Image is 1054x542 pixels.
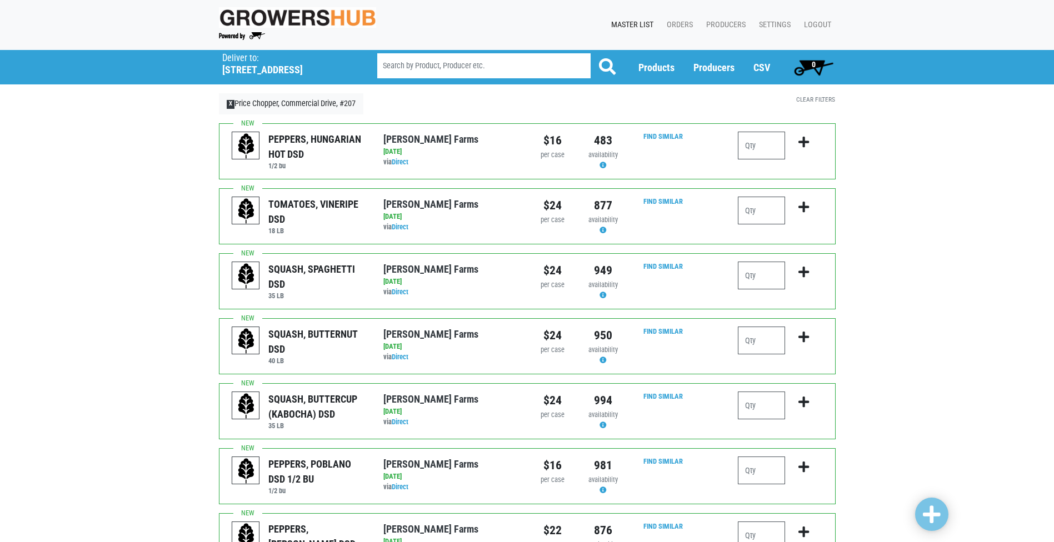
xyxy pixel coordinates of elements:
[586,392,620,409] div: 994
[738,327,785,354] input: Qty
[536,456,570,474] div: $16
[586,456,620,474] div: 981
[268,292,367,300] h6: 35 LB
[588,475,618,484] span: availability
[643,262,683,270] a: Find Similar
[383,222,518,233] div: via
[219,7,377,28] img: original-fc7597fdc6adbb9d0e2ae620e786d1a2.jpg
[536,215,570,225] div: per case
[232,132,260,160] img: placeholder-variety-43d6402dacf2d531de610a020419775a.svg
[536,475,570,485] div: per case
[219,32,265,40] img: Powered by Big Wheelbarrow
[383,277,518,287] div: [DATE]
[383,342,518,352] div: [DATE]
[222,53,349,64] p: Deliver to:
[392,483,408,491] a: Direct
[268,392,367,421] div: SQUASH, BUTTERCUP (KABOCHA) DSD
[383,406,518,417] div: [DATE]
[383,212,518,222] div: [DATE]
[638,62,675,73] a: Products
[392,288,408,296] a: Direct
[383,133,478,145] a: [PERSON_NAME] Farms
[588,215,618,224] span: availability
[268,327,367,357] div: SQUASH, BUTTERNUT DSD
[738,132,785,159] input: Qty
[789,56,838,78] a: 0
[738,197,785,224] input: Qty
[232,392,260,420] img: placeholder-variety-43d6402dacf2d531de610a020419775a.svg
[697,14,750,36] a: Producers
[536,392,570,409] div: $24
[392,158,408,166] a: Direct
[588,345,618,354] span: availability
[268,197,367,227] div: TOMATOES, VINERIPE DSD
[383,352,518,363] div: via
[383,198,478,210] a: [PERSON_NAME] Farms
[227,100,235,109] span: X
[643,197,683,205] a: Find Similar
[392,353,408,361] a: Direct
[383,263,478,275] a: [PERSON_NAME] Farms
[268,262,367,292] div: SQUASH, SPAGHETTI DSD
[383,157,518,168] div: via
[268,357,367,365] h6: 40 LB
[383,328,478,340] a: [PERSON_NAME] Farms
[586,132,620,149] div: 483
[383,287,518,298] div: via
[222,50,357,76] span: Price Chopper, Commercial Drive, #207 (4535 Commercial Dr, New Hartford, NY 13413, USA)
[536,327,570,344] div: $24
[268,486,367,495] h6: 1/2 bu
[268,227,367,235] h6: 18 LB
[377,53,591,78] input: Search by Product, Producer etc.
[586,521,620,539] div: 876
[586,197,620,214] div: 877
[232,457,260,485] img: placeholder-variety-43d6402dacf2d531de610a020419775a.svg
[750,14,795,36] a: Settings
[268,132,367,162] div: PEPPERS, HUNGARIAN HOT DSD
[536,521,570,539] div: $22
[383,417,518,428] div: via
[586,327,620,344] div: 950
[643,522,683,530] a: Find Similar
[392,418,408,426] a: Direct
[693,62,735,73] a: Producers
[738,392,785,419] input: Qty
[643,457,683,465] a: Find Similar
[383,523,478,535] a: [PERSON_NAME] Farms
[268,162,367,170] h6: 1/2 bu
[643,327,683,335] a: Find Similar
[738,456,785,484] input: Qty
[588,410,618,419] span: availability
[383,458,478,470] a: [PERSON_NAME] Farms
[383,147,518,157] div: [DATE]
[536,280,570,290] div: per case
[536,150,570,160] div: per case
[536,262,570,279] div: $24
[536,197,570,214] div: $24
[602,14,658,36] a: Master List
[232,327,260,355] img: placeholder-variety-43d6402dacf2d531de610a020419775a.svg
[795,14,836,36] a: Logout
[268,456,367,486] div: PEPPERS, POBLANO DSD 1/2 BU
[658,14,697,36] a: Orders
[536,410,570,420] div: per case
[586,262,620,279] div: 949
[392,223,408,231] a: Direct
[222,64,349,76] h5: [STREET_ADDRESS]
[536,132,570,149] div: $16
[643,132,683,140] a: Find Similar
[219,93,364,114] a: XPrice Chopper, Commercial Drive, #207
[738,262,785,289] input: Qty
[588,280,618,289] span: availability
[753,62,770,73] a: CSV
[536,345,570,355] div: per case
[796,96,835,103] a: Clear Filters
[232,262,260,290] img: placeholder-variety-43d6402dacf2d531de610a020419775a.svg
[588,150,618,159] span: availability
[383,393,478,405] a: [PERSON_NAME] Farms
[383,482,518,493] div: via
[383,471,518,482] div: [DATE]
